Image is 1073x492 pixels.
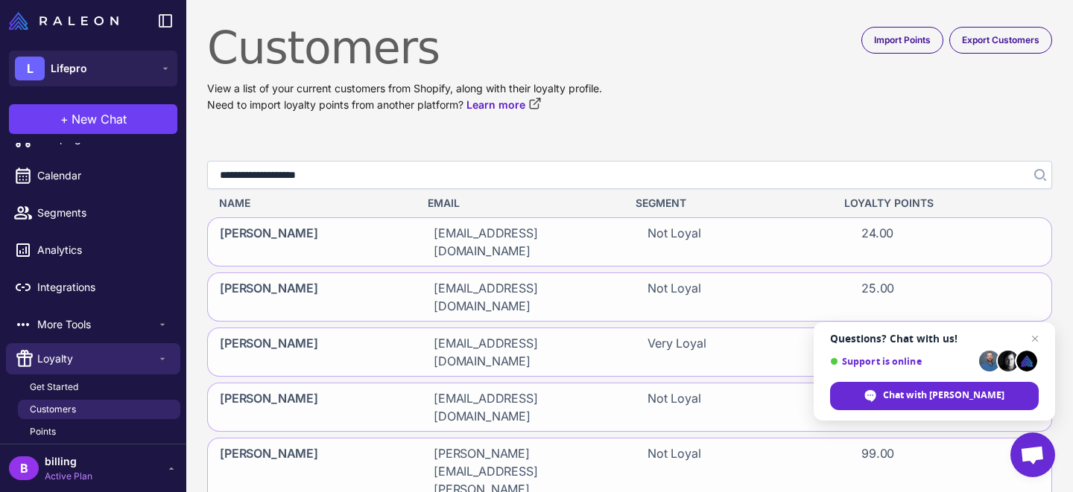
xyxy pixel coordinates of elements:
[207,80,1052,97] p: View a list of your current customers from Shopify, along with their loyalty profile.
[861,279,894,315] span: 25.00
[72,110,127,128] span: New Chat
[1025,161,1052,189] button: Search
[15,57,45,80] div: L
[37,351,156,367] span: Loyalty
[9,51,177,86] button: LLifepro
[648,279,701,315] span: Not Loyal
[861,224,893,260] span: 24.00
[9,12,124,30] a: Raleon Logo
[434,279,612,315] span: [EMAIL_ADDRESS][DOMAIN_NAME]
[30,425,56,438] span: Points
[648,389,701,425] span: Not Loyal
[51,60,87,77] span: Lifepro
[6,197,180,229] a: Segments
[9,456,39,480] div: B
[874,33,931,47] span: Import Points
[37,205,168,221] span: Segments
[962,33,1039,47] span: Export Customers
[45,470,92,483] span: Active Plan
[220,224,318,260] span: [PERSON_NAME]
[6,234,180,266] a: Analytics
[434,334,612,370] span: [EMAIL_ADDRESS][DOMAIN_NAME]
[1010,432,1055,477] a: Open chat
[830,382,1039,410] span: Chat with [PERSON_NAME]
[883,389,1004,402] span: Chat with [PERSON_NAME]
[220,389,318,425] span: [PERSON_NAME]
[434,389,612,425] span: [EMAIL_ADDRESS][DOMAIN_NAME]
[37,242,168,258] span: Analytics
[45,453,92,470] span: billing
[6,272,180,303] a: Integrations
[37,279,168,295] span: Integrations
[37,167,168,184] span: Calendar
[9,104,177,134] button: +New Chat
[844,195,934,211] span: Loyalty Points
[648,224,701,260] span: Not Loyal
[37,316,156,333] span: More Tools
[207,383,1052,432] div: [PERSON_NAME][EMAIL_ADDRESS][DOMAIN_NAME]Not Loyal0.00
[18,422,180,441] a: Points
[60,110,69,128] span: +
[636,195,686,211] span: Segment
[830,356,974,367] span: Support is online
[207,272,1052,322] div: [PERSON_NAME][EMAIL_ADDRESS][DOMAIN_NAME]Not Loyal25.00
[207,21,1052,74] h1: Customers
[220,279,318,315] span: [PERSON_NAME]
[207,217,1052,266] div: [PERSON_NAME][EMAIL_ADDRESS][DOMAIN_NAME]Not Loyal24.00
[219,195,250,211] span: Name
[434,224,612,260] span: [EMAIL_ADDRESS][DOMAIN_NAME]
[30,403,76,416] span: Customers
[207,328,1052,377] div: [PERSON_NAME][EMAIL_ADDRESS][DOMAIN_NAME]Very Loyal482.00
[18,400,180,419] a: Customers
[18,377,180,397] a: Get Started
[207,97,1052,113] p: Need to import loyalty points from another platform?
[648,334,706,370] span: Very Loyal
[428,195,460,211] span: Email
[830,333,1039,345] span: Questions? Chat with us!
[6,160,180,191] a: Calendar
[220,334,318,370] span: [PERSON_NAME]
[9,12,118,30] img: Raleon Logo
[30,380,78,394] span: Get Started
[466,97,542,113] a: Learn more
